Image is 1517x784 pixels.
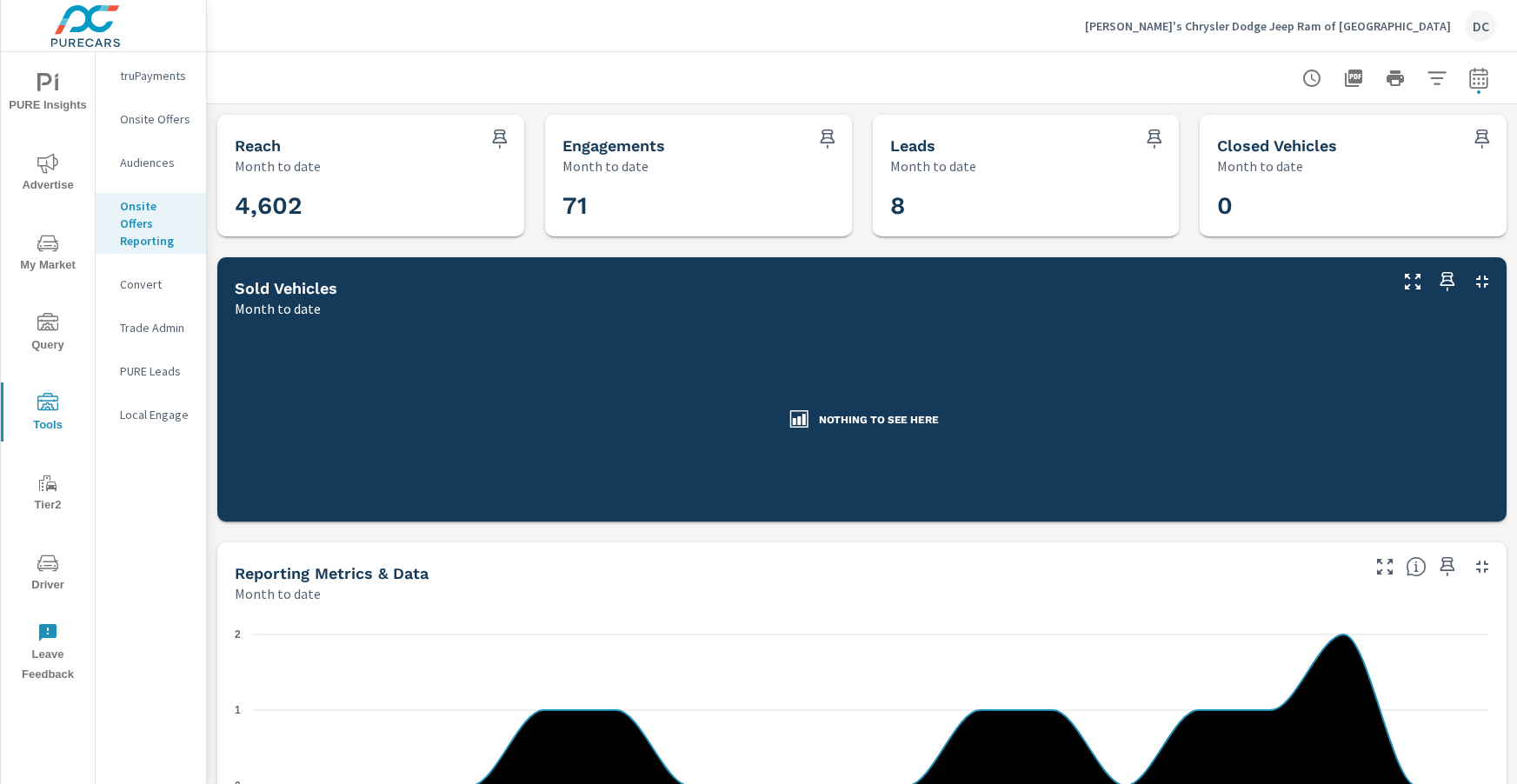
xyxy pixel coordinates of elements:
p: [PERSON_NAME]'s Chrysler Dodge Jeep Ram of [GEOGRAPHIC_DATA] [1085,18,1451,34]
div: Local Engage [96,402,206,428]
p: Month to date [1217,156,1303,176]
button: Minimize Widget [1468,553,1496,581]
button: Print Report [1378,61,1413,96]
h3: Nothing to see here [819,412,939,427]
p: Month to date [235,298,321,319]
p: Month to date [235,583,321,604]
div: Onsite Offers [96,106,206,132]
span: Tools [6,393,90,435]
span: Save this to your personalized report [486,125,514,153]
h5: Sold Vehicles [235,279,337,297]
div: PURE Leads [96,358,206,384]
span: Advertise [6,153,90,196]
div: nav menu [1,52,95,692]
span: Understand activate data over time and see how metrics compare to each other. [1406,556,1427,577]
div: Trade Admin [96,315,206,341]
button: Make Fullscreen [1399,268,1427,296]
text: 1 [235,704,241,716]
p: Convert [120,276,192,293]
p: Month to date [890,156,976,176]
p: truPayments [120,67,192,84]
button: Select Date Range [1461,61,1496,96]
h3: 71 [562,191,835,221]
h5: Closed Vehicles [1217,136,1337,155]
p: Onsite Offers [120,110,192,128]
p: PURE Leads [120,362,192,380]
h5: Leads [890,136,935,155]
h3: 0 [1217,191,1489,221]
p: Month to date [235,156,321,176]
p: Local Engage [120,406,192,423]
h5: Engagements [562,136,665,155]
h5: Reach [235,136,281,155]
button: Minimize Widget [1468,268,1496,296]
span: Leave Feedback [6,622,90,685]
h3: 4,602 [235,191,507,221]
div: Onsite Offers Reporting [96,193,206,254]
h3: 8 [890,191,1162,221]
text: 2 [235,628,241,641]
p: Audiences [120,154,192,171]
span: Save this to your personalized report [1434,268,1461,296]
button: "Export Report to PDF" [1336,61,1371,96]
button: Make Fullscreen [1371,553,1399,581]
span: PURE Insights [6,73,90,116]
div: Convert [96,271,206,297]
button: Apply Filters [1420,61,1454,96]
p: Month to date [562,156,649,176]
span: Save this to your personalized report [1468,125,1496,153]
span: Driver [6,553,90,595]
span: Query [6,313,90,355]
p: Trade Admin [120,319,192,336]
div: DC [1465,10,1496,42]
span: Save this to your personalized report [1434,553,1461,581]
p: Onsite Offers Reporting [120,197,192,249]
span: My Market [6,233,90,276]
h5: Reporting Metrics & Data [235,564,429,582]
span: Tier2 [6,473,90,515]
span: Save this to your personalized report [1141,125,1168,153]
div: Audiences [96,149,206,176]
div: truPayments [96,63,206,89]
span: Save this to your personalized report [814,125,842,153]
